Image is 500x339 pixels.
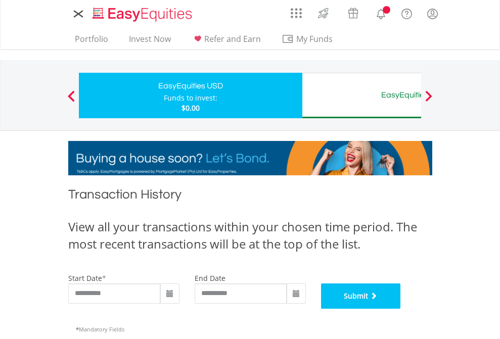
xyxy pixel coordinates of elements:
a: FAQ's and Support [394,3,420,23]
label: start date [68,273,102,283]
a: AppsGrid [284,3,308,19]
label: end date [195,273,225,283]
button: Submit [321,283,401,309]
img: grid-menu-icon.svg [291,8,302,19]
img: vouchers-v2.svg [345,5,361,21]
span: Refer and Earn [204,33,261,44]
button: Next [419,95,439,106]
div: Funds to invest: [164,93,217,103]
div: View all your transactions within your chosen time period. The most recent transactions will be a... [68,218,432,253]
img: EasyMortage Promotion Banner [68,141,432,175]
a: Invest Now [125,34,175,50]
span: $0.00 [181,103,200,113]
a: Notifications [368,3,394,23]
a: Vouchers [338,3,368,21]
a: Portfolio [71,34,112,50]
img: EasyEquities_Logo.png [90,6,196,23]
span: Mandatory Fields [76,325,124,333]
h1: Transaction History [68,185,432,208]
span: My Funds [282,32,348,45]
a: Home page [88,3,196,23]
button: Previous [61,95,81,106]
div: EasyEquities USD [85,79,296,93]
a: My Profile [420,3,445,25]
a: Refer and Earn [188,34,265,50]
img: thrive-v2.svg [315,5,332,21]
